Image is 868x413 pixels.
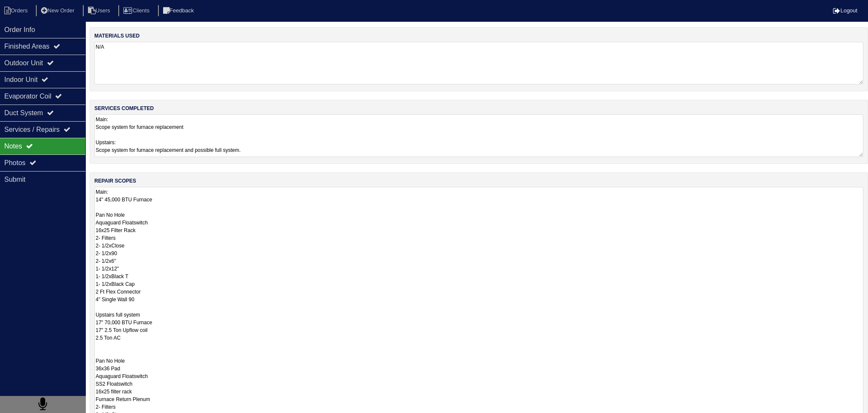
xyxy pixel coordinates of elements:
[94,177,136,185] label: repair scopes
[158,5,201,17] li: Feedback
[83,7,117,14] a: Users
[118,5,156,17] li: Clients
[36,7,81,14] a: New Order
[36,5,81,17] li: New Order
[94,42,863,84] textarea: N/A
[94,114,863,157] textarea: Main: Scope system for furnace replacement Upstairs: Scope system for furnace replacement and pos...
[94,32,140,40] label: materials used
[94,105,154,112] label: services completed
[118,7,156,14] a: Clients
[833,7,857,14] a: Logout
[83,5,117,17] li: Users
